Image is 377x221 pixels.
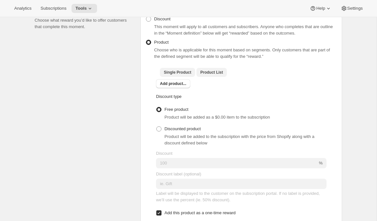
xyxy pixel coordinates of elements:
span: Choose who is applicable for this moment based on segments. Only customers that are part of the d... [154,47,330,59]
span: Free product [164,107,188,112]
span: Product will be added as a $0.00 item to the subscription [164,115,270,120]
span: Add product... [160,81,186,86]
input: ie. Gift [156,179,327,189]
button: Settings [337,4,367,13]
span: Help [316,6,325,11]
span: Subscriptions [40,6,66,11]
p: Choose what reward you’d like to offer customers that complete this moment. [35,17,130,30]
button: Help [306,4,335,13]
button: Product List [196,68,227,77]
span: Discount [154,16,171,21]
button: Tools [72,4,97,13]
span: Label will be displayed to the customer on the subscription portal. If no label is provided, we’l... [156,191,320,202]
button: Single Product [160,68,195,77]
p: Discount type [156,93,327,100]
span: Product List [200,70,223,75]
span: Product [154,40,169,45]
span: Add this product as a one-time reward [164,210,236,215]
span: This moment will apply to all customers and subscribers. Anyone who completes that are outline in... [154,24,333,36]
span: Settings [347,6,363,11]
span: Discount [156,151,172,156]
span: Discounted product [164,126,201,131]
span: Tools [75,6,87,11]
span: % [319,161,323,165]
span: Analytics [14,6,31,11]
span: Single Product [164,70,191,75]
span: Discount label (optional) [156,172,201,176]
button: Add product... [156,79,190,88]
div: Single Product [156,79,327,88]
span: Product will be added to the subscription with the price from Shopify along with a discount defin... [164,134,314,145]
button: Analytics [10,4,35,13]
input: 100 [156,158,317,168]
button: Subscriptions [37,4,70,13]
